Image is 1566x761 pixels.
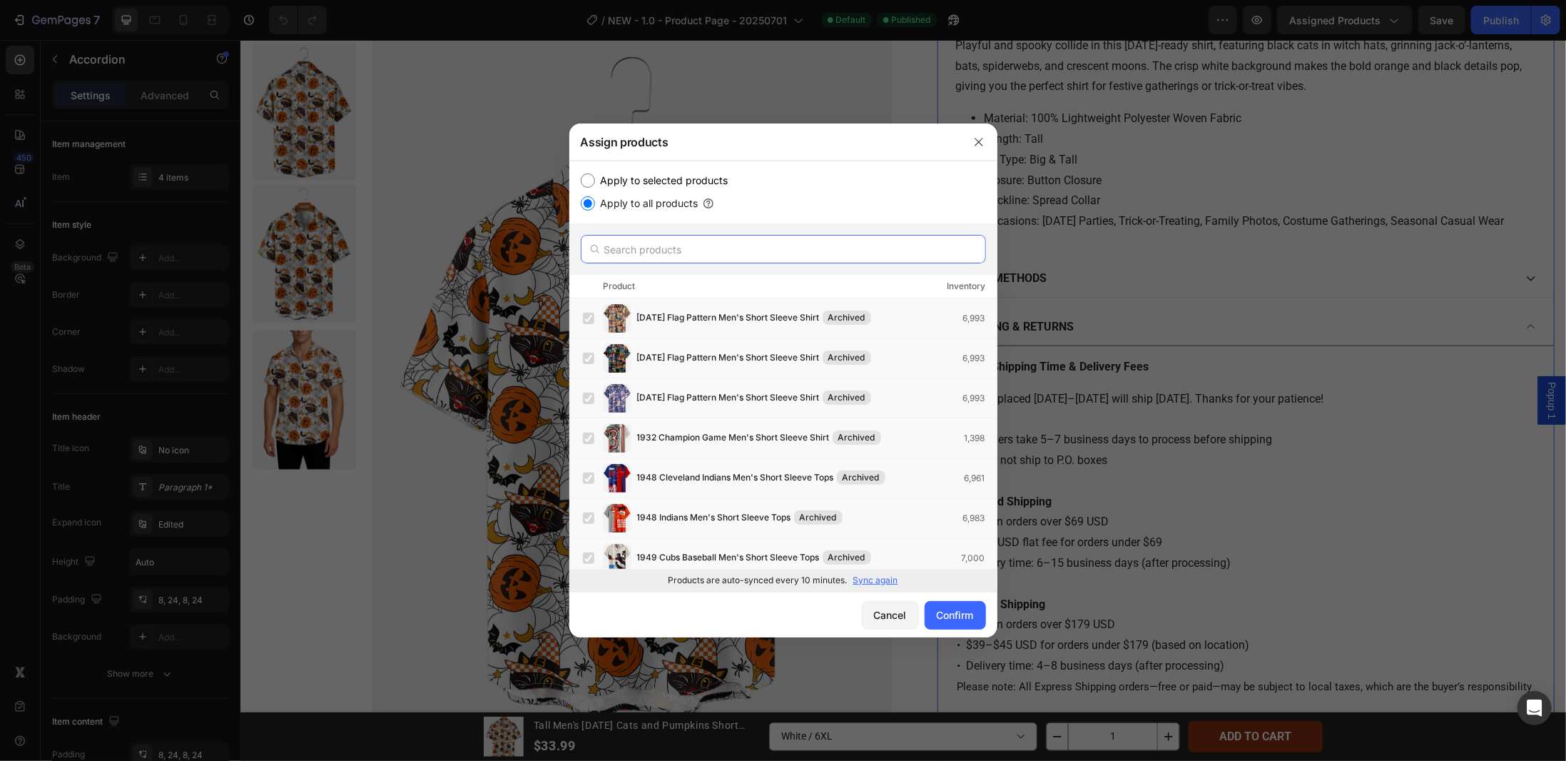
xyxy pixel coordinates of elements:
[603,544,631,573] img: product-img
[569,124,960,161] div: Assign products
[965,431,997,445] div: 1,398
[874,608,907,623] div: Cancel
[963,391,997,405] div: 6,993
[716,640,1291,653] span: Please note: All Express Shipping orders—free or paid—may be subject to local taxes, which are th...
[716,349,1295,370] p: *Orders placed [DATE]–[DATE] will ship [DATE]. Thanks for your patience!
[833,430,881,445] div: Archived
[716,452,1295,534] p: • Free on orders over $69 USD • $9.99 USD flat fee for orders under $69 • Delivery time: 6–15 bus...
[980,690,1052,705] div: ADD TO CART
[603,344,631,373] img: product-img
[743,131,1296,151] li: Closure: Button Closure
[823,351,871,365] div: Archived
[751,317,908,338] p: Shipping Time & Delivery Fees
[823,311,871,325] div: Archived
[716,555,1295,657] p: • Free on orders over $179 USD • $39–$45 USD for orders under $179 (based on location) • Delivery...
[637,510,791,526] span: 1948 Indians Men's Short Sleeve Tops
[1517,691,1552,725] div: Open Intercom Messenger
[823,550,871,565] div: Archived
[743,71,1001,85] span: Material: 100% Lightweight Polyester Woven Fabric
[637,430,830,446] span: 1932 Champion Game Men's Short Sleeve Shirt
[637,550,820,566] span: 1949 Cubs Baseball Men's Short Sleeve Tops
[862,601,919,630] button: Cancel
[925,601,986,630] button: Confirm
[962,551,997,565] div: 7,000
[717,228,806,249] p: WASH METHODS
[837,470,885,485] div: Archived
[11,145,116,283] img: Tall Men's Halloween Cats and Pumpkins Short Sleeve Shirt Eleven Oasis
[603,424,631,453] img: product-img
[947,279,986,293] div: Inventory
[603,384,631,413] img: product-img
[806,683,828,710] button: decrement
[581,235,986,263] input: Search products
[569,161,997,592] div: />
[743,110,1296,131] li: Fit Type: Big & Tall
[917,683,939,710] button: increment
[603,464,631,493] img: product-img
[963,511,997,525] div: 6,983
[717,277,833,298] p: SHIPPING & RETURNS
[716,558,805,571] strong: Express Shipping
[716,455,811,468] strong: Standard Shipping
[292,677,520,695] h2: Tall Men's [DATE] Cats and Pumpkins Short Sleeve Shirt
[823,390,871,405] div: Archived
[243,677,283,717] img: Tall Men's Halloween Cats and Pumpkins Short Sleeve Shirt Eleven Oasis
[603,304,631,333] img: product-img
[595,195,698,212] label: Apply to all products
[743,89,1296,110] li: Length: Tall
[637,470,834,486] span: 1948 Cleveland Indians Men's Short Sleeve Tops
[603,504,631,533] img: product-img
[11,291,116,429] img: Tall Men's Halloween Cats and Pumpkins Short Sleeve Shirt Eleven Oasis
[623,338,640,356] button: Carousel Next Arrow
[637,311,820,326] span: [DATE] Flag Pattern Men's Short Sleeve Shirt
[595,172,728,189] label: Apply to selected products
[1304,342,1318,379] span: Popup 1
[743,174,1264,188] span: Occasions: [DATE] Parties, Trick-or-Treating, Family Photos, Costume Gatherings, Seasonal Casual ...
[853,574,898,587] p: Sync again
[743,151,1296,171] li: Neckline: Spread Collar
[794,510,843,525] div: Archived
[604,279,636,293] div: Product
[11,2,116,141] img: Tall Men's Halloween Cats and Pumpkins Short Sleeve Shirt Eleven Oasis
[948,681,1082,713] button: ADD TO CART
[963,311,997,326] div: 6,993
[965,471,997,485] div: 6,961
[668,574,848,587] p: Products are auto-synced every 10 minutes.
[963,351,997,366] div: 6,993
[716,390,1295,431] p: • All orders take 5–7 business days to process before shipping • We do not ship to P.O. boxes
[937,608,974,623] div: Confirm
[637,351,820,366] span: [DATE] Flag Pattern Men's Short Sleeve Shirt
[637,390,820,406] span: [DATE] Flag Pattern Men's Short Sleeve Shirt
[292,695,520,717] div: $33.99
[828,683,917,710] input: quantity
